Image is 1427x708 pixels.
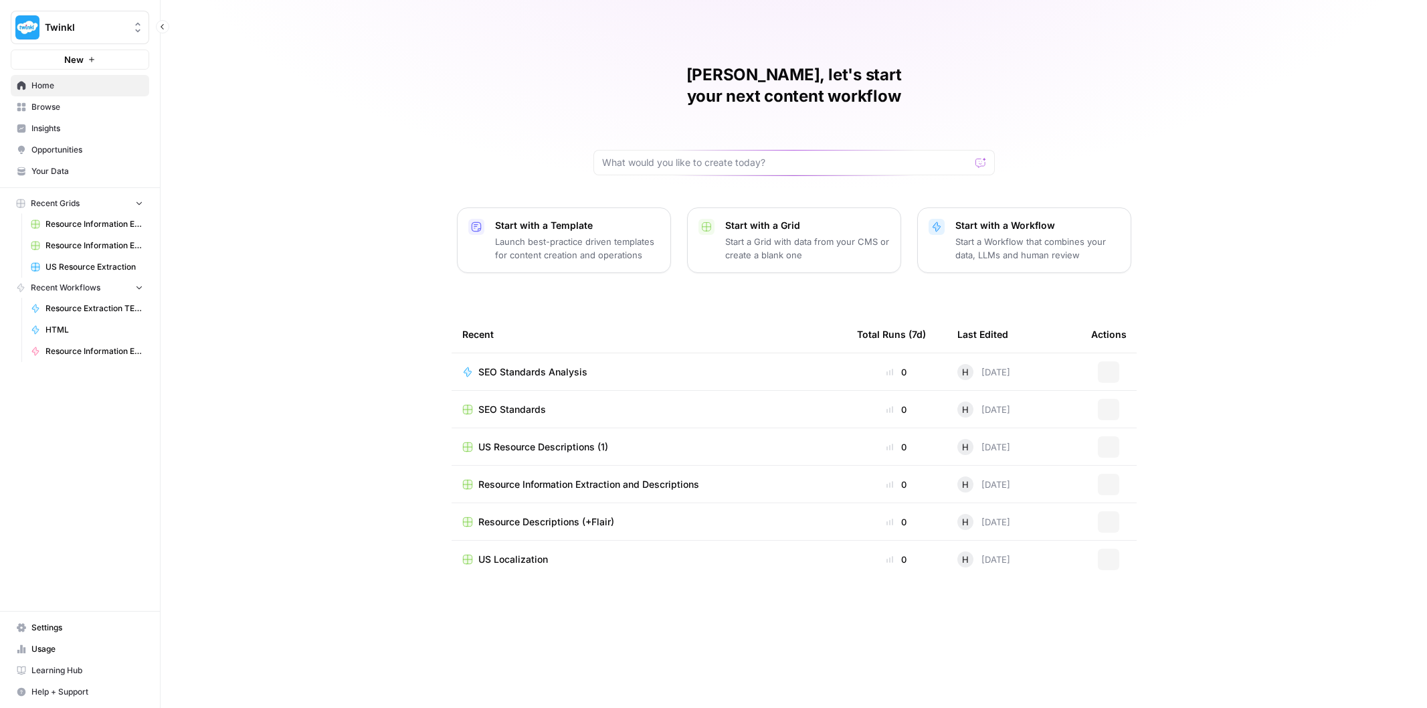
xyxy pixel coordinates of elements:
[45,261,143,273] span: US Resource Extraction
[962,440,969,454] span: H
[31,643,143,655] span: Usage
[687,207,901,273] button: Start with a GridStart a Grid with data from your CMS or create a blank one
[25,298,149,319] a: Resource Extraction TEST
[31,80,143,92] span: Home
[11,278,149,298] button: Recent Workflows
[955,219,1120,232] p: Start with a Workflow
[11,193,149,213] button: Recent Grids
[31,622,143,634] span: Settings
[462,515,836,529] a: Resource Descriptions (+Flair)
[11,11,149,44] button: Workspace: Twinkl
[478,440,608,454] span: US Resource Descriptions (1)
[45,21,126,34] span: Twinkl
[957,364,1010,380] div: [DATE]
[495,219,660,232] p: Start with a Template
[462,553,836,566] a: US Localization
[957,514,1010,530] div: [DATE]
[11,660,149,681] a: Learning Hub
[602,156,970,169] input: What would you like to create today?
[11,50,149,70] button: New
[857,403,936,416] div: 0
[857,478,936,491] div: 0
[857,440,936,454] div: 0
[462,403,836,416] a: SEO Standards
[11,96,149,118] a: Browse
[31,144,143,156] span: Opportunities
[962,553,969,566] span: H
[857,365,936,379] div: 0
[31,101,143,113] span: Browse
[478,515,614,529] span: Resource Descriptions (+Flair)
[478,478,699,491] span: Resource Information Extraction and Descriptions
[31,165,143,177] span: Your Data
[962,515,969,529] span: H
[45,240,143,252] span: Resource Information Extraction Grid (1)
[457,207,671,273] button: Start with a TemplateLaunch best-practice driven templates for content creation and operations
[857,515,936,529] div: 0
[725,219,890,232] p: Start with a Grid
[957,439,1010,455] div: [DATE]
[957,476,1010,493] div: [DATE]
[857,553,936,566] div: 0
[955,235,1120,262] p: Start a Workflow that combines your data, LLMs and human review
[25,213,149,235] a: Resource Information Extraction and Descriptions
[25,319,149,341] a: HTML
[462,478,836,491] a: Resource Information Extraction and Descriptions
[957,551,1010,567] div: [DATE]
[31,197,80,209] span: Recent Grids
[962,478,969,491] span: H
[25,341,149,362] a: Resource Information Extraction
[31,122,143,135] span: Insights
[31,282,100,294] span: Recent Workflows
[11,161,149,182] a: Your Data
[25,235,149,256] a: Resource Information Extraction Grid (1)
[957,316,1008,353] div: Last Edited
[957,402,1010,418] div: [DATE]
[45,218,143,230] span: Resource Information Extraction and Descriptions
[31,665,143,677] span: Learning Hub
[857,316,926,353] div: Total Runs (7d)
[462,440,836,454] a: US Resource Descriptions (1)
[11,75,149,96] a: Home
[462,316,836,353] div: Recent
[1091,316,1127,353] div: Actions
[917,207,1131,273] button: Start with a WorkflowStart a Workflow that combines your data, LLMs and human review
[593,64,995,107] h1: [PERSON_NAME], let's start your next content workflow
[11,681,149,703] button: Help + Support
[11,118,149,139] a: Insights
[45,302,143,315] span: Resource Extraction TEST
[725,235,890,262] p: Start a Grid with data from your CMS or create a blank one
[15,15,39,39] img: Twinkl Logo
[11,638,149,660] a: Usage
[478,553,548,566] span: US Localization
[962,403,969,416] span: H
[25,256,149,278] a: US Resource Extraction
[31,686,143,698] span: Help + Support
[962,365,969,379] span: H
[478,403,546,416] span: SEO Standards
[45,324,143,336] span: HTML
[45,345,143,357] span: Resource Information Extraction
[11,617,149,638] a: Settings
[495,235,660,262] p: Launch best-practice driven templates for content creation and operations
[64,53,84,66] span: New
[462,365,836,379] a: SEO Standards Analysis
[11,139,149,161] a: Opportunities
[478,365,587,379] span: SEO Standards Analysis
